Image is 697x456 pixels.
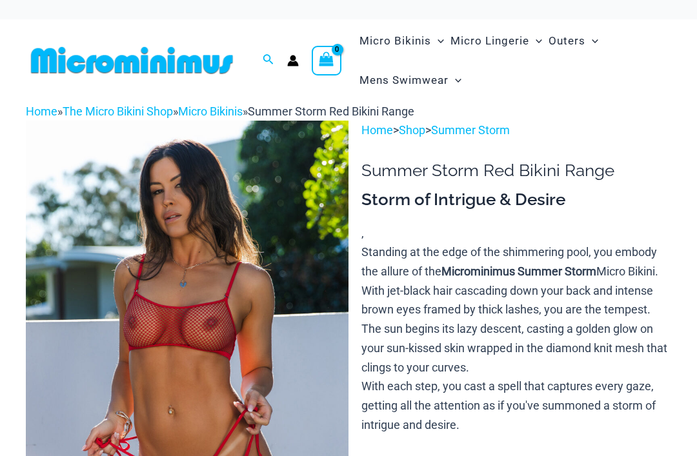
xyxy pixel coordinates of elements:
span: Menu Toggle [431,25,444,57]
a: Account icon link [287,55,299,66]
a: Home [361,123,393,137]
h3: Storm of Intrigue & Desire [361,189,671,211]
a: Shop [399,123,425,137]
b: Microminimus Summer Storm [441,264,596,278]
span: Summer Storm Red Bikini Range [248,104,414,118]
span: Menu Toggle [449,64,461,97]
a: Home [26,104,57,118]
a: OutersMenu ToggleMenu Toggle [545,21,601,61]
a: View Shopping Cart, empty [312,46,341,75]
div: , [361,189,671,435]
span: Micro Lingerie [450,25,529,57]
p: Standing at the edge of the shimmering pool, you embody the allure of the Micro Bikini. With jet-... [361,243,671,434]
h1: Summer Storm Red Bikini Range [361,161,671,181]
span: Micro Bikinis [359,25,431,57]
span: Outers [549,25,585,57]
p: > > [361,121,671,140]
a: The Micro Bikini Shop [63,104,173,118]
span: » » » [26,104,414,118]
a: Micro BikinisMenu ToggleMenu Toggle [356,21,447,61]
a: Mens SwimwearMenu ToggleMenu Toggle [356,61,465,100]
a: Micro Bikinis [178,104,243,118]
a: Search icon link [263,52,274,68]
a: Micro LingerieMenu ToggleMenu Toggle [447,21,545,61]
a: Summer Storm [431,123,510,137]
nav: Site Navigation [354,19,671,102]
span: Menu Toggle [529,25,542,57]
span: Mens Swimwear [359,64,449,97]
span: Menu Toggle [585,25,598,57]
img: MM SHOP LOGO FLAT [26,46,238,75]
